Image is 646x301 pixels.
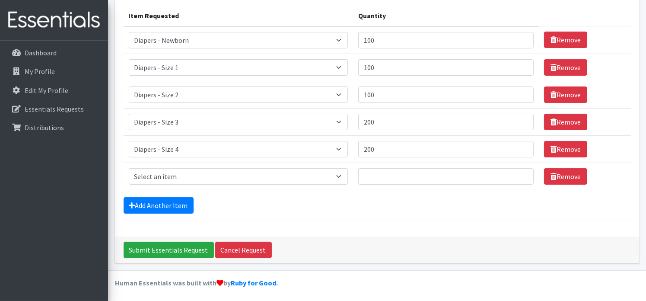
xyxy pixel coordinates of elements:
[25,67,55,76] p: My Profile
[124,197,194,214] a: Add Another Item
[544,59,587,76] a: Remove
[25,48,57,57] p: Dashboard
[124,242,214,258] input: Submit Essentials Request
[353,5,539,26] th: Quantity
[3,82,105,99] a: Edit My Profile
[3,63,105,80] a: My Profile
[115,279,278,287] strong: Human Essentials was built with by .
[25,123,64,132] p: Distributions
[3,100,105,118] a: Essentials Requests
[215,242,272,258] a: Cancel Request
[544,141,587,157] a: Remove
[544,86,587,103] a: Remove
[231,279,276,287] a: Ruby for Good
[124,5,353,26] th: Item Requested
[544,114,587,130] a: Remove
[544,32,587,48] a: Remove
[3,44,105,61] a: Dashboard
[25,105,84,113] p: Essentials Requests
[544,168,587,185] a: Remove
[25,86,68,95] p: Edit My Profile
[3,119,105,136] a: Distributions
[3,6,105,35] img: HumanEssentials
